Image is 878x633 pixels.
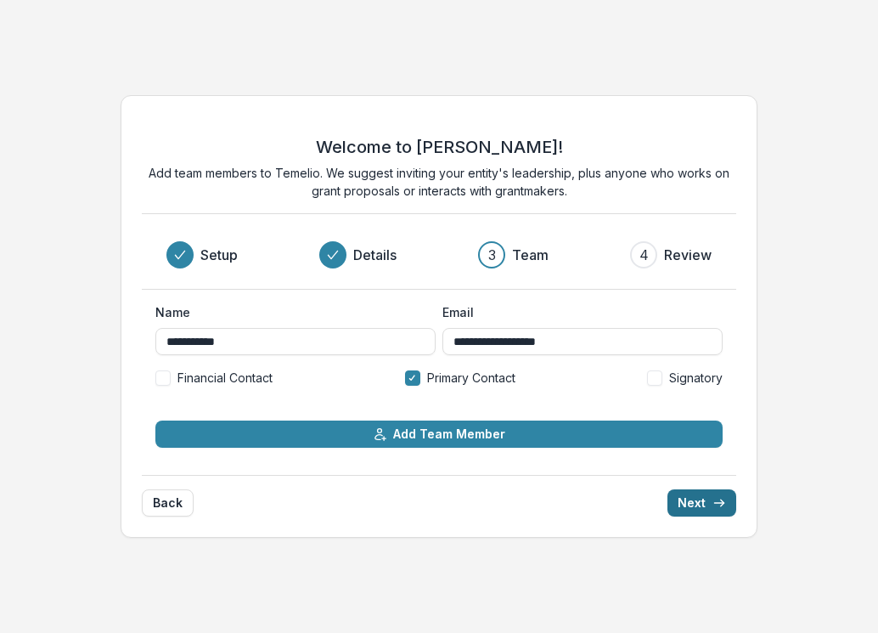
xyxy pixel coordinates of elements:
[667,489,736,517] button: Next
[639,245,649,265] div: 4
[142,164,736,200] p: Add team members to Temelio. We suggest inviting your entity's leadership, plus anyone who works ...
[316,137,563,157] h2: Welcome to [PERSON_NAME]!
[442,303,712,321] label: Email
[200,245,238,265] h3: Setup
[512,245,549,265] h3: Team
[353,245,397,265] h3: Details
[427,369,515,387] span: Primary Contact
[155,421,723,448] button: Add Team Member
[669,369,723,387] span: Signatory
[177,369,273,387] span: Financial Contact
[488,245,496,265] div: 3
[142,489,194,517] button: Back
[166,241,712,268] div: Progress
[664,245,712,265] h3: Review
[155,303,425,321] label: Name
